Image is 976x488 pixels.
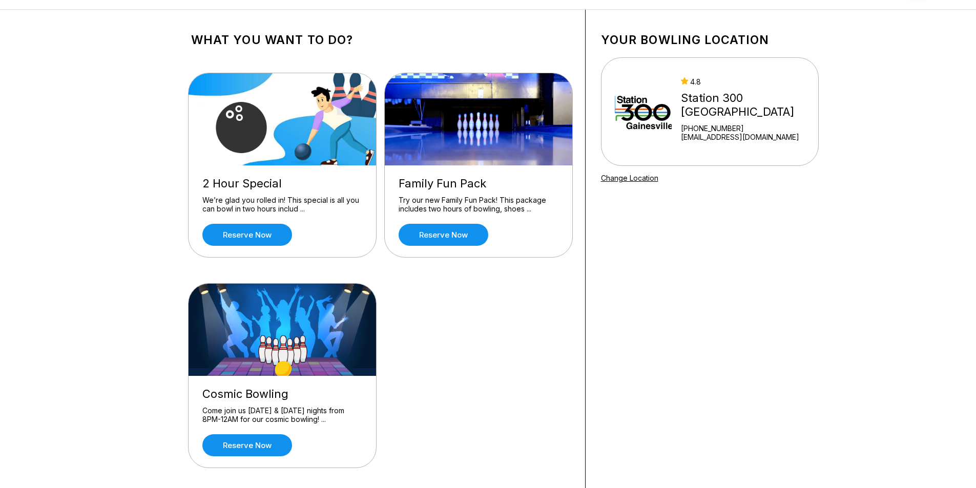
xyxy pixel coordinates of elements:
img: Cosmic Bowling [189,284,377,376]
div: Cosmic Bowling [202,387,362,401]
div: [PHONE_NUMBER] [681,124,814,133]
a: Reserve now [399,224,488,246]
a: Reserve now [202,224,292,246]
div: Station 300 [GEOGRAPHIC_DATA] [681,91,814,119]
div: Try our new Family Fun Pack! This package includes two hours of bowling, shoes ... [399,196,558,214]
img: Station 300 Gainesville [615,73,672,150]
a: [EMAIL_ADDRESS][DOMAIN_NAME] [681,133,814,141]
a: Change Location [601,174,658,182]
div: We’re glad you rolled in! This special is all you can bowl in two hours includ ... [202,196,362,214]
img: Family Fun Pack [385,73,573,165]
div: Family Fun Pack [399,177,558,190]
img: 2 Hour Special [189,73,377,165]
h1: Your bowling location [601,33,819,47]
div: 4.8 [681,77,814,86]
div: Come join us [DATE] & [DATE] nights from 8PM-12AM for our cosmic bowling! ... [202,406,362,424]
h1: What you want to do? [191,33,570,47]
div: 2 Hour Special [202,177,362,190]
a: Reserve now [202,434,292,456]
